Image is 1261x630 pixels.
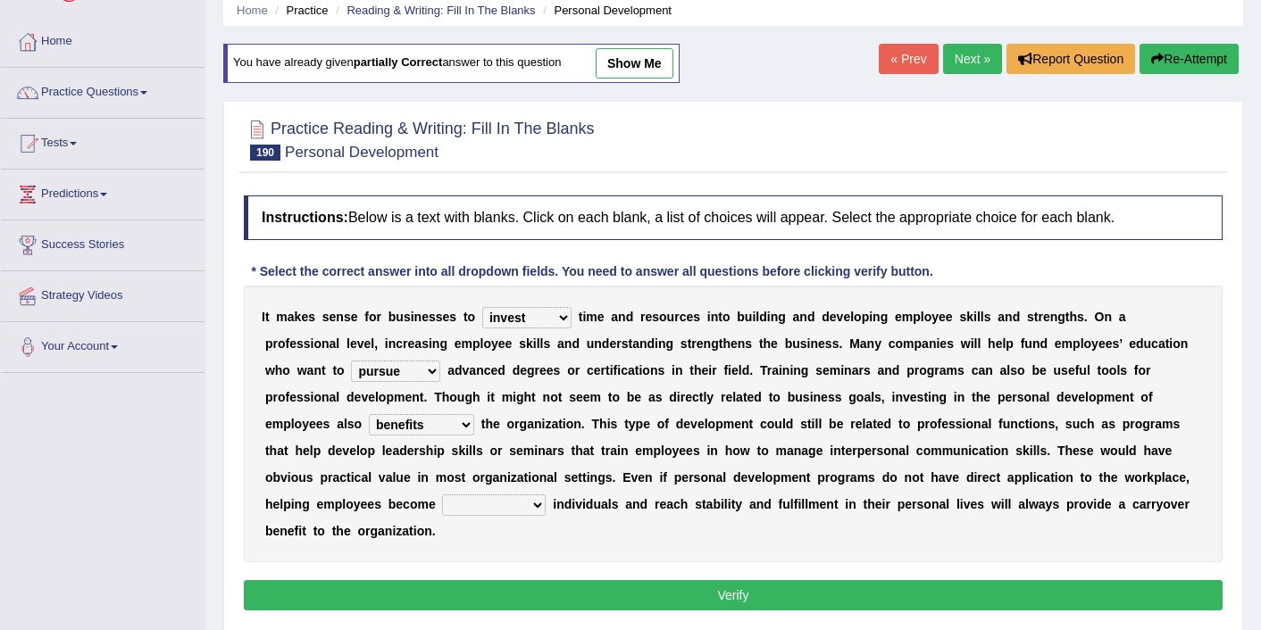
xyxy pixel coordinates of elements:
[701,363,708,377] b: e
[1038,310,1042,324] b: r
[723,363,728,377] b: f
[602,336,610,351] b: d
[1043,310,1050,324] b: e
[262,210,348,225] b: Instructions:
[1,17,205,62] a: Home
[237,4,268,17] a: Home
[275,363,283,377] b: h
[554,363,561,377] b: s
[635,363,639,377] b: t
[350,336,357,351] b: e
[278,336,286,351] b: o
[520,363,527,377] b: e
[1040,336,1048,351] b: d
[767,310,771,324] b: i
[1136,336,1144,351] b: d
[881,310,889,324] b: g
[966,310,973,324] b: k
[869,310,873,324] b: i
[447,363,455,377] b: a
[1091,336,1098,351] b: y
[535,363,539,377] b: r
[1119,310,1126,324] b: a
[491,363,498,377] b: e
[484,363,491,377] b: c
[455,336,462,351] b: e
[513,363,521,377] b: d
[377,310,381,324] b: r
[336,310,344,324] b: n
[1151,336,1158,351] b: c
[974,336,978,351] b: l
[825,336,832,351] b: s
[708,363,712,377] b: i
[667,310,675,324] b: u
[1095,310,1105,324] b: O
[632,336,639,351] b: a
[722,336,731,351] b: h
[414,336,422,351] b: a
[691,336,696,351] b: r
[1077,310,1084,324] b: s
[874,336,881,351] b: y
[959,310,966,324] b: s
[936,336,939,351] b: i
[914,336,923,351] b: p
[276,310,287,324] b: m
[472,336,480,351] b: p
[567,363,575,377] b: o
[1081,336,1084,351] b: l
[587,336,595,351] b: u
[596,48,673,79] a: show me
[304,336,311,351] b: s
[388,310,397,324] b: b
[285,336,289,351] b: f
[1062,336,1073,351] b: m
[807,310,815,324] b: d
[707,310,711,324] b: i
[903,336,914,351] b: m
[939,310,946,324] b: e
[1005,310,1013,324] b: n
[322,363,326,377] b: t
[981,310,984,324] b: l
[369,310,377,324] b: o
[850,310,854,324] b: l
[396,310,404,324] b: u
[1140,44,1239,74] button: Re-Attempt
[1050,310,1058,324] b: n
[469,363,476,377] b: a
[605,363,610,377] b: t
[271,2,328,19] li: Practice
[265,336,273,351] b: p
[483,336,491,351] b: o
[505,336,513,351] b: e
[771,310,779,324] b: n
[1034,310,1039,324] b: t
[921,310,924,324] b: l
[818,336,825,351] b: e
[1,322,205,367] a: Your Account
[422,310,429,324] b: e
[1158,336,1165,351] b: a
[738,336,746,351] b: n
[752,310,756,324] b: i
[1055,336,1062,351] b: e
[539,363,547,377] b: e
[330,310,337,324] b: e
[977,336,981,351] b: l
[385,336,388,351] b: i
[463,310,468,324] b: t
[722,310,731,324] b: o
[364,336,372,351] b: e
[811,336,819,351] b: n
[307,363,314,377] b: a
[1,170,205,214] a: Predictions
[468,310,476,324] b: o
[498,336,505,351] b: e
[587,363,594,377] b: c
[694,363,702,377] b: h
[1084,310,1088,324] b: .
[867,336,875,351] b: n
[463,363,470,377] b: v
